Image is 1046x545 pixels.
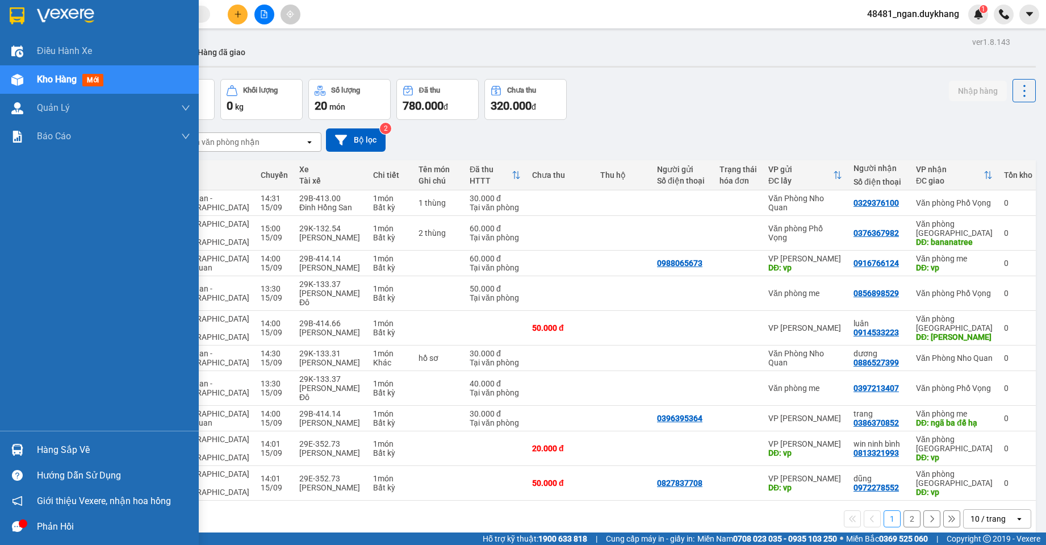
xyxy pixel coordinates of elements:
button: aim [281,5,300,24]
sup: 2 [380,123,391,134]
span: Kho hàng [37,74,77,85]
span: caret-down [1024,9,1035,19]
div: Tại văn phòng [470,293,521,302]
span: 320.000 [491,99,532,113]
div: Bất kỳ [373,203,407,212]
div: 0 [1004,479,1032,488]
div: VP nhận [916,165,984,174]
div: 29K-132.54 [299,224,362,233]
div: 15/09 [261,233,288,242]
div: DĐ: vp [768,483,842,492]
div: dương [853,349,905,358]
strong: 0708 023 035 - 0935 103 250 [733,534,837,543]
div: 15/09 [261,328,288,337]
div: Văn phòng [GEOGRAPHIC_DATA] [916,314,993,332]
button: file-add [254,5,274,24]
div: Số điện thoại [853,177,905,186]
div: 1 thùng [419,198,458,207]
div: DĐ: vp [916,263,993,272]
div: ver 1.8.143 [972,36,1010,48]
div: DĐ: vp [916,453,993,462]
div: 1 món [373,224,407,233]
div: hóa đơn [719,176,757,185]
div: 60.000 đ [470,224,521,233]
span: Miền Nam [697,532,837,545]
div: Trạng thái [719,165,757,174]
div: Chi tiết [373,170,407,180]
span: aim [286,10,294,18]
div: Văn Phòng Nho Quan [916,353,993,363]
div: 29B-413.00 [299,194,362,203]
div: Chuyến [261,170,288,180]
button: 1 [884,510,901,527]
div: [PERSON_NAME] [299,483,362,492]
div: DĐ: bananatree [916,238,993,247]
div: Bất kỳ [373,448,407,457]
div: 0886527399 [853,358,899,367]
div: DĐ: vp [916,488,993,497]
div: 0 [1004,289,1032,298]
strong: 1900 633 818 [538,534,587,543]
li: Hotline: 19003086 [63,42,258,56]
div: Tại văn phòng [470,418,521,427]
div: 1 món [373,319,407,328]
span: | [596,532,597,545]
div: Văn phòng [GEOGRAPHIC_DATA] [916,469,993,488]
div: [PERSON_NAME] [299,418,362,427]
div: 15/09 [261,388,288,397]
span: 1 [981,5,985,13]
div: 0 [1004,259,1032,268]
div: 50.000 đ [532,323,589,332]
div: Chưa thu [532,170,589,180]
div: [PERSON_NAME] Đô [299,289,362,307]
span: file-add [260,10,268,18]
button: plus [228,5,248,24]
span: đ [443,102,448,111]
div: 15/09 [261,483,288,492]
div: 15/09 [261,358,288,367]
h1: NQT1509250004 [124,82,197,107]
div: Tồn kho [1004,170,1032,180]
div: 0376367982 [853,228,899,238]
div: Tên món [419,165,458,174]
div: Bất kỳ [373,293,407,302]
span: Miền Bắc [846,532,928,545]
div: Đã thu [419,86,440,94]
div: 1 món [373,474,407,483]
span: down [181,132,190,141]
th: Toggle SortBy [763,160,848,190]
div: 0914533223 [853,328,899,337]
img: warehouse-icon [11,74,23,86]
th: Toggle SortBy [910,160,998,190]
span: mới [82,74,103,86]
div: VP [PERSON_NAME] [768,414,842,423]
th: Toggle SortBy [464,160,526,190]
span: [GEOGRAPHIC_DATA] - Nho Quan [173,409,249,427]
div: 29E-352.73 [299,439,362,448]
svg: open [305,138,314,147]
div: trang [853,409,905,418]
div: 50.000 đ [532,479,589,488]
div: 0 [1004,228,1032,238]
button: Khối lượng0kg [220,79,303,120]
div: [PERSON_NAME] [299,358,362,367]
div: 0988065673 [657,259,702,268]
svg: open [1015,514,1024,523]
div: DĐ: ngã ba đế hạ [916,418,993,427]
div: Văn phòng Phố Vọng [916,198,993,207]
div: 14:00 [261,409,288,418]
div: Tại văn phòng [470,358,521,367]
div: 29K-133.37 [299,375,362,384]
span: món [329,102,345,111]
div: 13:30 [261,379,288,388]
div: 1 món [373,284,407,293]
button: Đã thu780.000đ [396,79,479,120]
div: Tại văn phòng [470,388,521,397]
div: 1 món [373,439,407,448]
div: Văn phòng me [916,409,993,418]
div: 0386370852 [853,418,899,427]
div: Ghi chú [419,176,458,185]
img: phone-icon [999,9,1009,19]
div: 40.000 đ [470,379,521,388]
span: Cung cấp máy in - giấy in: [606,532,694,545]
